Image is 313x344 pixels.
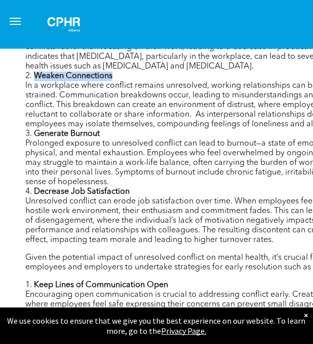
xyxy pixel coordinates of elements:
[5,11,25,31] button: menu
[38,8,89,41] img: A white background with a few lines on it
[162,326,207,336] a: Privacy Page.
[304,310,308,320] div: Dismiss notification
[34,188,130,196] b: Decrease Job Satisfaction
[34,281,168,289] b: Keep Lines of Communication Open
[34,72,112,80] b: Weaken Connections
[34,130,100,138] b: Generate Burnout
